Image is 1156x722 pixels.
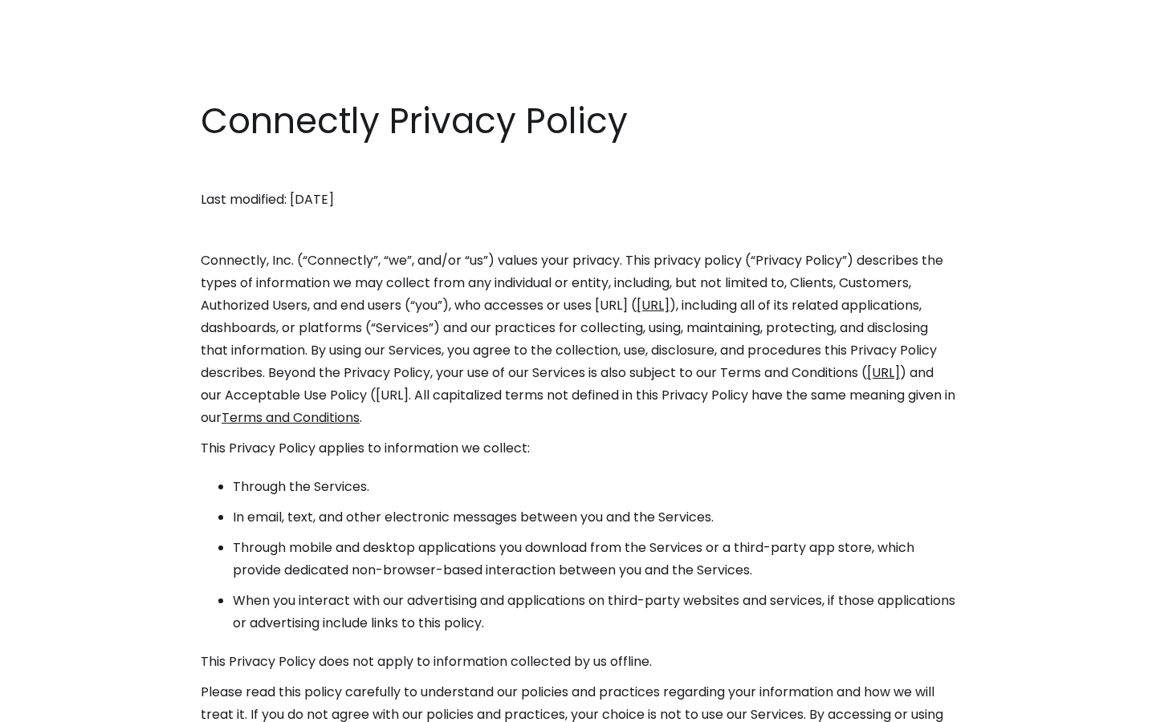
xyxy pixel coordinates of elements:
[201,96,955,146] h1: Connectly Privacy Policy
[201,437,955,460] p: This Privacy Policy applies to information we collect:
[201,158,955,180] p: ‍
[233,590,955,635] li: When you interact with our advertising and applications on third-party websites and services, if ...
[201,249,955,429] p: Connectly, Inc. (“Connectly”, “we”, and/or “us”) values your privacy. This privacy policy (“Priva...
[867,363,900,382] a: [URL]
[201,219,955,241] p: ‍
[201,189,955,211] p: Last modified: [DATE]
[233,537,955,582] li: Through mobile and desktop applications you download from the Services or a third-party app store...
[233,506,955,529] li: In email, text, and other electronic messages between you and the Services.
[16,692,96,716] aside: Language selected: English
[233,476,955,498] li: Through the Services.
[32,694,96,716] ul: Language list
[201,651,955,673] p: This Privacy Policy does not apply to information collected by us offline.
[637,296,670,314] a: [URL]
[222,408,360,427] a: Terms and Conditions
